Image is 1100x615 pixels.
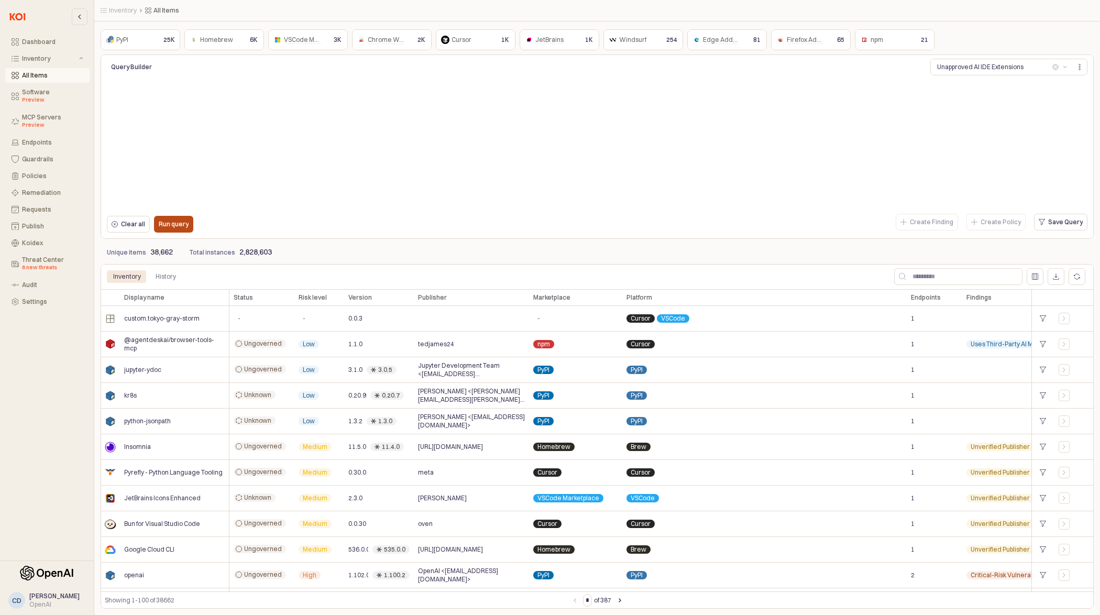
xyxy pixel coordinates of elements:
span: Ungoverned [244,570,282,579]
div: npm [871,35,883,45]
span: 1 [911,494,915,502]
span: Unverified Publisher [971,443,1030,451]
span: Ungoverned [244,468,282,476]
span: 2 [911,571,915,579]
span: Ungoverned [244,339,282,348]
span: Homebrew [537,545,570,554]
button: Guardrails [5,152,90,167]
p: 2,828,603 [239,247,272,258]
div: Preview [22,121,83,129]
div: Inventory [107,270,147,283]
span: [PERSON_NAME] <[EMAIL_ADDRESS][DOMAIN_NAME]> [418,413,525,430]
button: CD [8,592,25,609]
p: Save Query [1048,218,1083,226]
span: - [303,314,305,323]
span: 1.3.2 [348,417,362,425]
div: Table toolbar [101,591,1094,609]
div: Firefox Add-ons65 [771,29,851,50]
button: Settings [5,294,90,309]
button: All Items [5,68,90,83]
div: + [1036,312,1050,325]
div: Publish [22,223,83,230]
div: OpenAI [29,600,80,609]
span: Risk level [299,293,327,302]
iframe: QueryBuildingItay [107,80,1087,211]
div: JetBrains1K [520,29,599,50]
button: Menu [1072,59,1087,75]
span: - [537,314,540,323]
button: Next page [613,594,626,607]
div: Inventory [113,270,141,283]
span: Pyrefly - Python Language Tooling [124,468,223,477]
span: Ungoverned [244,519,282,528]
button: Software [5,85,90,108]
span: 2.3.0 [348,494,362,502]
span: Publisher [418,293,447,302]
span: 1.1.0 [348,340,362,348]
span: PyPI [631,366,643,374]
div: Threat Center [22,256,83,272]
p: 254 [666,35,677,45]
div: + [1036,389,1050,402]
div: Audit [22,281,83,289]
button: Create Policy [966,214,1026,230]
span: 1.102.0 [348,571,368,579]
div: Koidex [22,239,83,247]
p: Clear all [121,220,145,228]
button: Publish [5,219,90,234]
div: + [1036,491,1050,505]
p: 6K [250,35,258,45]
span: Homebrew [537,443,570,451]
span: Insomnia [124,443,151,451]
span: Bun for Visual Studio Code [124,520,200,528]
div: + [1036,414,1050,428]
span: PyPI [631,417,643,425]
span: Cursor [631,314,651,323]
div: + [1036,568,1050,582]
span: kr8s [124,391,137,400]
div: MCP Servers [22,114,83,129]
span: 1 [911,340,915,348]
span: 1 [911,391,915,400]
button: Threat Center [5,252,90,276]
span: VSCode [661,314,685,323]
div: Cursor1K [436,29,515,50]
span: Critical-Risk Vulnerability [971,571,1044,579]
button: Clear all [107,216,150,233]
span: jupyter-ydoc [124,366,161,374]
span: meta [418,468,434,477]
p: 3K [334,35,342,45]
span: Cursor [631,520,651,528]
span: PyPI [537,366,549,374]
span: Unverified Publisher [971,494,1030,502]
span: 1 [911,314,915,323]
span: npm [537,340,550,348]
span: Unverified Publisher [971,520,1030,528]
div: Cursor [452,35,471,45]
p: Total instances [190,248,235,257]
label: of 387 [594,595,611,606]
div: Homebrew [200,35,233,45]
button: Koidex [5,236,90,250]
span: 3.1.0 [348,366,362,374]
button: Save Query [1034,214,1087,230]
span: VSCode Marketplace [537,494,599,502]
span: Ungoverned [244,545,282,553]
div: Windsurf [619,35,646,45]
span: 11.5.0 [348,443,366,451]
span: Uses Third-Party AI Model [971,340,1047,348]
div: Unapproved AI IDE Extensions [937,62,1024,72]
p: 81 [753,35,761,45]
span: Google Cloud CLI [124,545,174,554]
span: tedjames24 [418,340,454,348]
div: 1.3.0 [378,417,392,425]
div: PyPI [116,35,128,45]
div: 1.100.2 [384,571,405,579]
span: 1 [911,443,915,451]
span: Cursor [537,520,557,528]
button: Policies [5,169,90,183]
span: 1 [911,417,915,425]
div: + [1036,517,1050,531]
span: PyPI [537,391,549,400]
p: 38,662 [150,247,173,258]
